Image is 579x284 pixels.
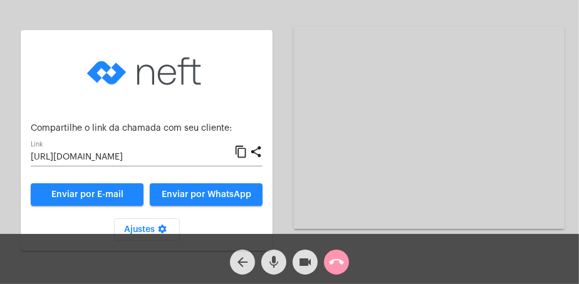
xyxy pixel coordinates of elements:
[31,124,263,133] p: Compartilhe o link da chamada com seu cliente:
[31,183,143,206] a: Enviar por E-mail
[155,224,170,239] mat-icon: settings
[249,145,263,160] mat-icon: share
[114,218,180,241] button: Ajustes
[234,145,248,160] mat-icon: content_copy
[298,255,313,270] mat-icon: videocam
[150,183,263,206] button: Enviar por WhatsApp
[84,40,209,103] img: logo-neft-novo-2.png
[124,225,170,234] span: Ajustes
[162,190,251,199] span: Enviar por WhatsApp
[266,255,281,270] mat-icon: mic
[329,255,344,270] mat-icon: call_end
[235,255,250,270] mat-icon: arrow_back
[51,190,123,199] span: Enviar por E-mail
